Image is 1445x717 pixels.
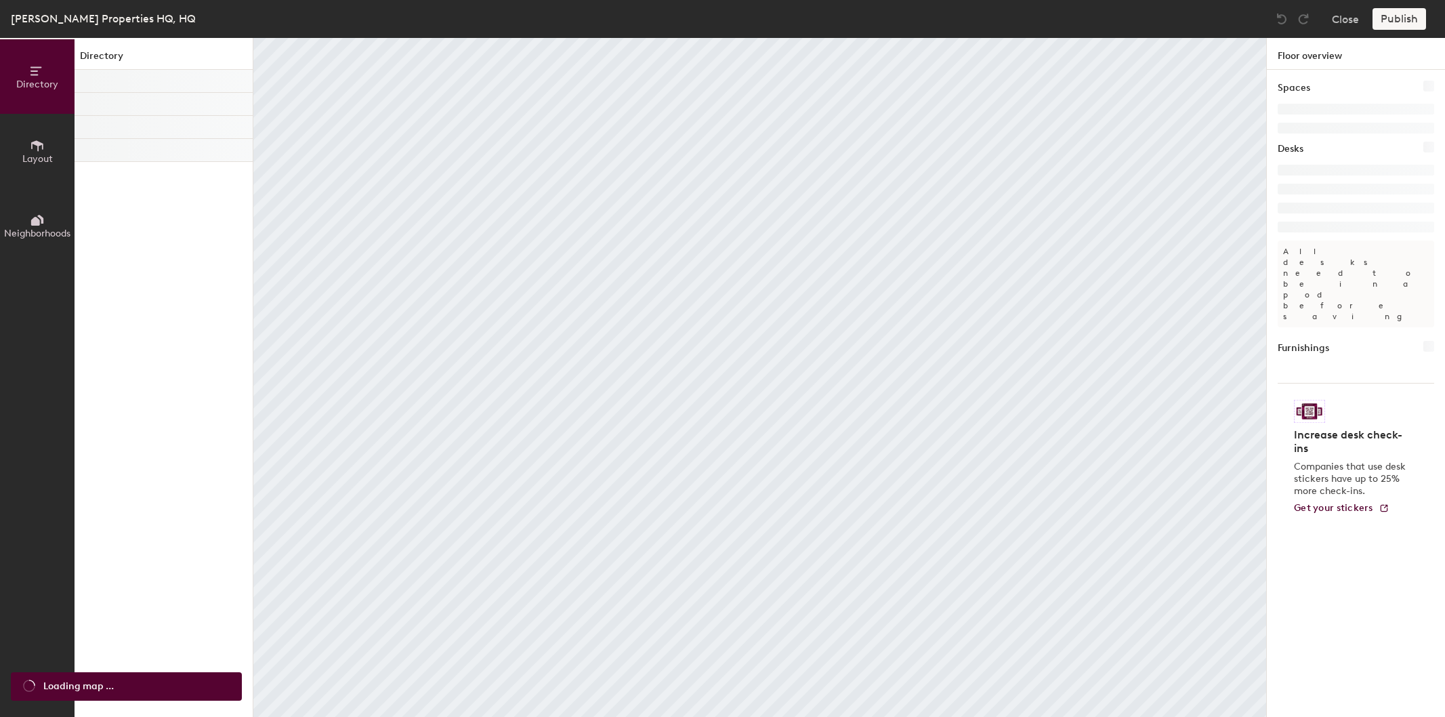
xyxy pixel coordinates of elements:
h1: Furnishings [1278,341,1329,356]
h1: Spaces [1278,81,1310,96]
span: Get your stickers [1294,502,1373,514]
button: Close [1332,8,1359,30]
a: Get your stickers [1294,503,1389,514]
h1: Desks [1278,142,1303,157]
h4: Increase desk check-ins [1294,428,1410,455]
span: Loading map ... [43,679,114,694]
span: Directory [16,79,58,90]
h1: Directory [75,49,253,70]
img: Redo [1297,12,1310,26]
div: [PERSON_NAME] Properties HQ, HQ [11,10,196,27]
p: All desks need to be in a pod before saving [1278,241,1434,327]
img: Undo [1275,12,1289,26]
p: Companies that use desk stickers have up to 25% more check-ins. [1294,461,1410,497]
span: Neighborhoods [4,228,70,239]
span: Layout [22,153,53,165]
img: Sticker logo [1294,400,1325,423]
h1: Floor overview [1267,38,1445,70]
